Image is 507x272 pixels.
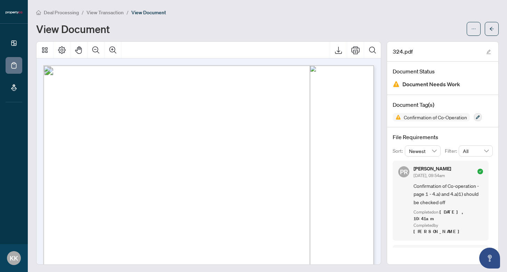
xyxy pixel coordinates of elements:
span: arrow-left [489,26,494,31]
img: Document Status [393,81,400,88]
h4: Document Status [393,67,493,75]
div: Completed on [414,209,483,222]
span: ellipsis [471,26,476,31]
span: home [36,10,41,15]
span: Newest [409,146,437,156]
span: Deal Processing [44,9,79,16]
span: check-circle [477,169,483,174]
h1: View Document [36,23,110,34]
span: [DATE], 10:41am [414,209,466,222]
span: KK [10,253,18,263]
h4: File Requirements [393,133,493,141]
h4: Document Tag(s) [393,101,493,109]
h5: [PERSON_NAME] [414,166,451,171]
span: 324.pdf [393,47,413,56]
span: View Transaction [87,9,124,16]
span: All [463,146,489,156]
button: Open asap [479,248,500,269]
li: / [82,8,84,16]
span: edit [486,49,491,54]
span: PR [400,167,408,177]
p: Sort: [393,147,405,155]
img: logo [6,10,22,15]
span: [DATE], 09:54am [414,173,445,178]
p: Filter: [445,147,459,155]
img: Status Icon [393,113,401,121]
li: / [126,8,129,16]
span: View Document [131,9,166,16]
div: Completed by [414,222,483,235]
span: Document Needs Work [402,80,460,89]
span: Confirmation of Co-operation - page 1 - 4.a) and 4.a)1) should be checked off [414,182,483,206]
span: [PERSON_NAME] [414,229,463,234]
span: Confirmation of Co-Operation [401,115,470,120]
